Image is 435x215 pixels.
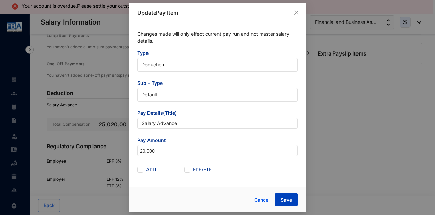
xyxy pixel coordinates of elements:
[143,166,160,173] span: APIT
[281,197,292,203] span: Save
[294,10,299,15] span: close
[141,90,294,100] span: Default
[254,196,270,204] span: Cancel
[249,193,275,207] button: Cancel
[190,166,214,173] span: EPF/ETF
[138,145,297,156] input: Amount
[137,110,298,118] span: Pay Details(Title)
[137,9,298,17] p: Update Pay Item
[293,9,300,16] button: Close
[137,31,298,50] p: Changes made will only effect current pay run and not master salary details.
[275,193,298,206] button: Save
[137,50,298,58] span: Type
[137,80,298,88] span: Sub - Type
[137,137,298,145] span: Pay Amount
[141,60,294,70] span: Deduction
[137,118,298,129] input: Pay item title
